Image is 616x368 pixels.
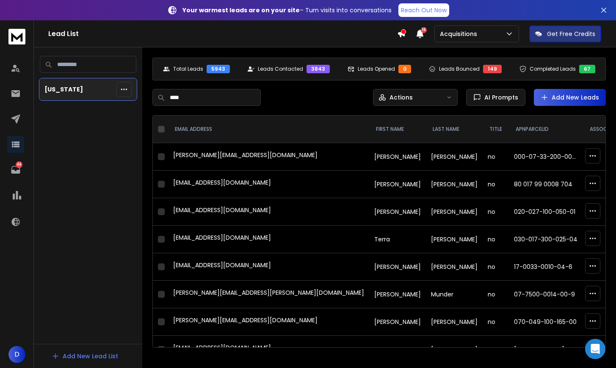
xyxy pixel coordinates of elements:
td: [PERSON_NAME] [369,171,426,198]
td: [PERSON_NAME] [369,253,426,281]
p: [US_STATE] [44,85,83,94]
button: Add New Lead List [45,348,125,365]
button: D [8,346,25,363]
td: [PERSON_NAME] [369,281,426,308]
button: Get Free Credits [529,25,601,42]
th: LAST NAME [426,116,483,143]
td: no [483,336,509,363]
td: [PERSON_NAME] [369,308,426,336]
td: no [483,281,509,308]
td: 030-017-300-025-04 [509,226,583,253]
td: no [483,253,509,281]
td: 020-027-100-050-01 [509,198,583,226]
div: [EMAIL_ADDRESS][DOMAIN_NAME] [173,178,364,190]
p: Leads Bounced [439,66,480,72]
div: [EMAIL_ADDRESS][DOMAIN_NAME] [173,343,364,355]
span: 16 [421,27,427,33]
td: 070-049-100-165-00 [509,308,583,336]
td: no [483,171,509,198]
td: [PERSON_NAME] [369,143,426,171]
strong: Your warmest leads are on your site [182,6,300,14]
p: – Turn visits into conversations [182,6,392,14]
th: title [483,116,509,143]
th: EMAIL ADDRESS [168,116,369,143]
h1: Lead List [48,29,397,39]
button: AI Prompts [466,89,525,106]
td: no [483,226,509,253]
td: [PERSON_NAME] [426,226,483,253]
td: no [483,143,509,171]
div: [EMAIL_ADDRESS][DOMAIN_NAME] [173,261,364,273]
div: [PERSON_NAME][EMAIL_ADDRESS][PERSON_NAME][DOMAIN_NAME] [173,288,364,300]
p: Get Free Credits [547,30,595,38]
td: [PHONE_NUMBER] [509,336,583,363]
div: [PERSON_NAME][EMAIL_ADDRESS][DOMAIN_NAME] [173,316,364,328]
p: Total Leads [173,66,203,72]
p: Leads Opened [358,66,395,72]
button: Add New Leads [534,89,606,106]
th: apnParcelId [509,116,583,143]
img: logo [8,29,25,44]
td: Terra [369,226,426,253]
div: 149 [483,65,502,73]
td: 000-07-33-200-002-00 [509,143,583,171]
p: Reach Out Now [401,6,447,14]
div: 0 [398,65,411,73]
p: 44 [16,161,22,168]
td: [PERSON_NAME] [369,198,426,226]
td: [PERSON_NAME] [426,143,483,171]
div: 5943 [207,65,230,73]
a: 44 [7,161,24,178]
td: no [483,308,509,336]
div: Open Intercom Messenger [585,339,605,359]
td: 07-7500-0014-00-9 [509,281,583,308]
div: [EMAIL_ADDRESS][DOMAIN_NAME] [173,233,364,245]
p: Acquisitions [440,30,481,38]
a: Reach Out Now [398,3,449,17]
p: Leads Contacted [258,66,303,72]
p: Actions [389,93,413,102]
td: 17-0033-0010-04-6 [509,253,583,281]
td: [PERSON_NAME] [426,336,483,363]
td: 80 017 99 0008 704 [509,171,583,198]
td: [PERSON_NAME] [426,308,483,336]
td: Terra [369,336,426,363]
th: FIRST NAME [369,116,426,143]
td: no [483,198,509,226]
p: Completed Leads [530,66,576,72]
div: 3843 [307,65,330,73]
div: [EMAIL_ADDRESS][DOMAIN_NAME] [173,206,364,218]
td: [PERSON_NAME] [426,171,483,198]
span: AI Prompts [481,93,518,102]
td: Munder [426,281,483,308]
td: [PERSON_NAME] [426,198,483,226]
a: Add New Leads [541,93,599,102]
div: [PERSON_NAME][EMAIL_ADDRESS][DOMAIN_NAME] [173,151,364,163]
div: 67 [579,65,595,73]
td: [PERSON_NAME] [426,253,483,281]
